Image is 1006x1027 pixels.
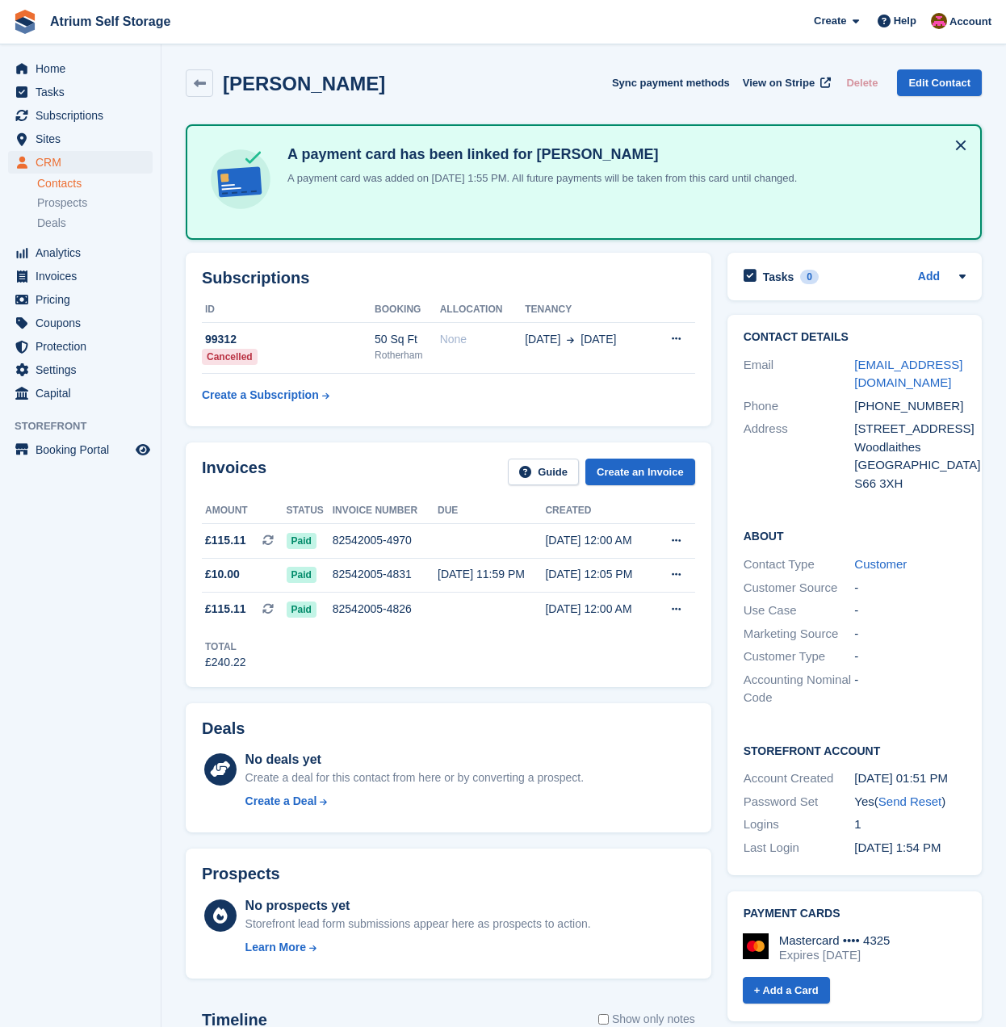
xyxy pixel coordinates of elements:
div: Contact Type [744,555,855,574]
img: stora-icon-8386f47178a22dfd0bd8f6a31ec36ba5ce8667c1dd55bd0f319d3a0aa187defe.svg [13,10,37,34]
a: [EMAIL_ADDRESS][DOMAIN_NAME] [854,358,962,390]
img: Mark Rhodes [931,13,947,29]
a: menu [8,288,153,311]
a: menu [8,128,153,150]
a: Preview store [133,440,153,459]
div: Last Login [744,839,855,857]
div: No prospects yet [245,896,591,916]
a: Edit Contact [897,69,982,96]
div: 82542005-4831 [333,566,438,583]
span: Create [814,13,846,29]
a: Create a Subscription [202,380,329,410]
span: Protection [36,335,132,358]
div: [PHONE_NUMBER] [854,397,966,416]
a: Atrium Self Storage [44,8,177,35]
div: 99312 [202,331,375,348]
span: View on Stripe [743,75,815,91]
button: Sync payment methods [612,69,730,96]
div: Phone [744,397,855,416]
div: 1 [854,815,966,834]
span: Deals [37,216,66,231]
div: - [854,579,966,597]
a: Create an Invoice [585,459,695,485]
div: - [854,671,966,707]
span: [DATE] [525,331,560,348]
a: View on Stripe [736,69,834,96]
div: Total [205,639,246,654]
span: Storefront [15,418,161,434]
span: ( ) [874,794,945,808]
div: [DATE] 01:51 PM [854,769,966,788]
span: Settings [36,358,132,381]
div: Account Created [744,769,855,788]
span: Coupons [36,312,132,334]
div: 82542005-4826 [333,601,438,618]
span: £10.00 [205,566,240,583]
a: menu [8,438,153,461]
h2: About [744,527,966,543]
span: Booking Portal [36,438,132,461]
h2: Invoices [202,459,266,485]
a: menu [8,57,153,80]
span: Prospects [37,195,87,211]
span: Account [949,14,991,30]
div: No deals yet [245,750,584,769]
div: [DATE] 12:05 PM [545,566,652,583]
th: Invoice number [333,498,438,524]
div: Cancelled [202,349,258,365]
a: menu [8,104,153,127]
span: Sites [36,128,132,150]
a: menu [8,241,153,264]
th: ID [202,297,375,323]
div: Mastercard •••• 4325 [779,933,891,948]
span: Help [894,13,916,29]
div: Learn More [245,939,306,956]
div: Woodlaithes [854,438,966,457]
span: Capital [36,382,132,405]
p: A payment card was added on [DATE] 1:55 PM. All future payments will be taken from this card unti... [281,170,797,187]
div: Use Case [744,602,855,620]
span: [DATE] [581,331,616,348]
button: Delete [840,69,884,96]
a: menu [8,81,153,103]
div: - [854,625,966,643]
span: Paid [287,533,316,549]
div: Create a Subscription [202,387,319,404]
th: Amount [202,498,287,524]
span: Paid [287,567,316,583]
div: Storefront lead form submissions appear here as prospects to action. [245,916,591,933]
h2: Contact Details [744,331,966,344]
span: Home [36,57,132,80]
div: Marketing Source [744,625,855,643]
a: Deals [37,215,153,232]
div: [DATE] 11:59 PM [438,566,545,583]
img: card-linked-ebf98d0992dc2aeb22e95c0e3c79077019eb2392cfd83c6a337811c24bc77127.svg [207,145,275,213]
div: Customer Type [744,648,855,666]
div: Rotherham [375,348,440,363]
div: [DATE] 12:00 AM [545,601,652,618]
th: Tenancy [525,297,649,323]
h2: Payment cards [744,908,966,920]
time: 2025-07-31 12:54:20 UTC [854,840,941,854]
div: Address [744,420,855,493]
a: menu [8,151,153,174]
div: Yes [854,793,966,811]
a: Send Reset [878,794,941,808]
h4: A payment card has been linked for [PERSON_NAME] [281,145,797,164]
span: Paid [287,602,316,618]
span: £115.11 [205,601,246,618]
div: 0 [800,270,819,284]
span: Pricing [36,288,132,311]
div: Customer Source [744,579,855,597]
h2: Tasks [763,270,794,284]
div: 82542005-4970 [333,532,438,549]
h2: [PERSON_NAME] [223,73,385,94]
div: - [854,648,966,666]
h2: Prospects [202,865,280,883]
a: Prospects [37,195,153,212]
div: [DATE] 12:00 AM [545,532,652,549]
a: Customer [854,557,907,571]
th: Due [438,498,545,524]
span: CRM [36,151,132,174]
a: menu [8,382,153,405]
